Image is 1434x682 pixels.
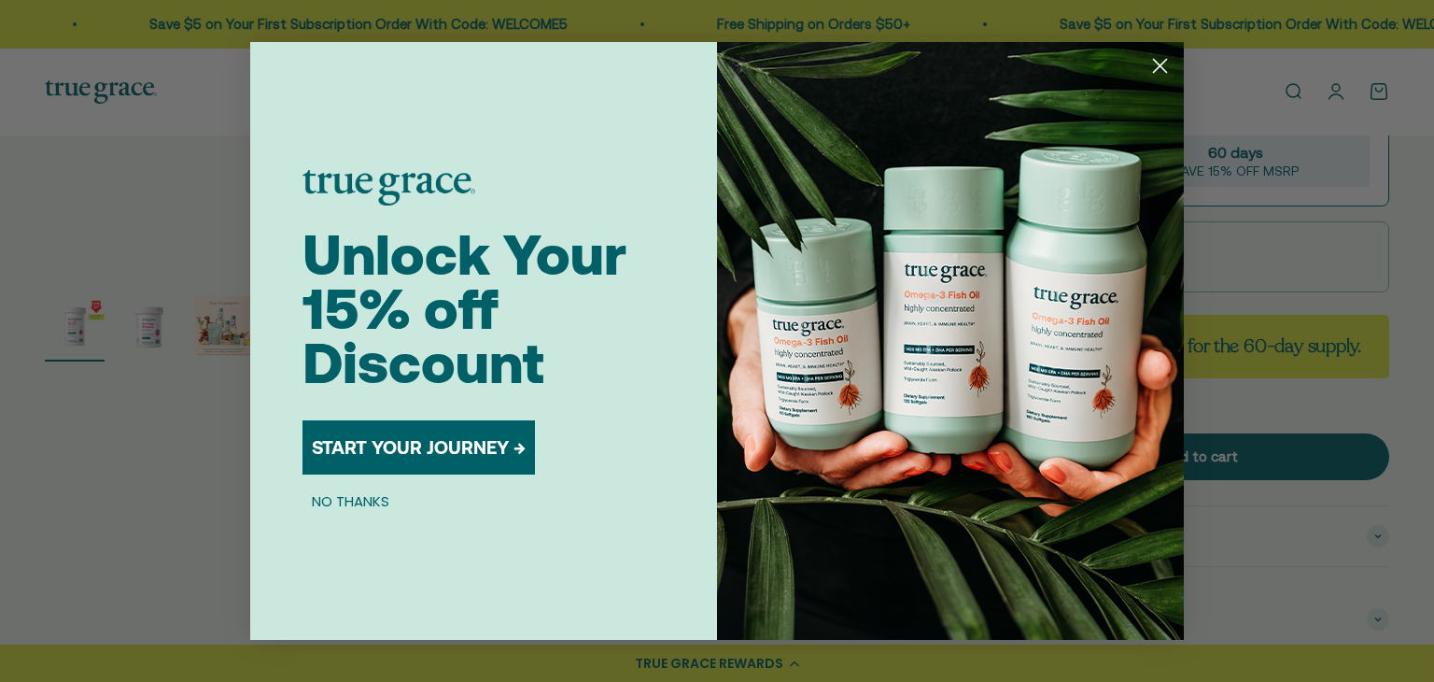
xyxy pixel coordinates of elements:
button: START YOUR JOURNEY → [302,420,535,475]
span: Unlock Your 15% off Discount [302,222,626,395]
img: 098727d5-50f8-4f9b-9554-844bb8da1403.jpeg [717,42,1184,640]
button: NO THANKS [302,490,399,512]
img: logo placeholder [302,170,475,206]
button: Close dialog [1144,50,1176,82]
